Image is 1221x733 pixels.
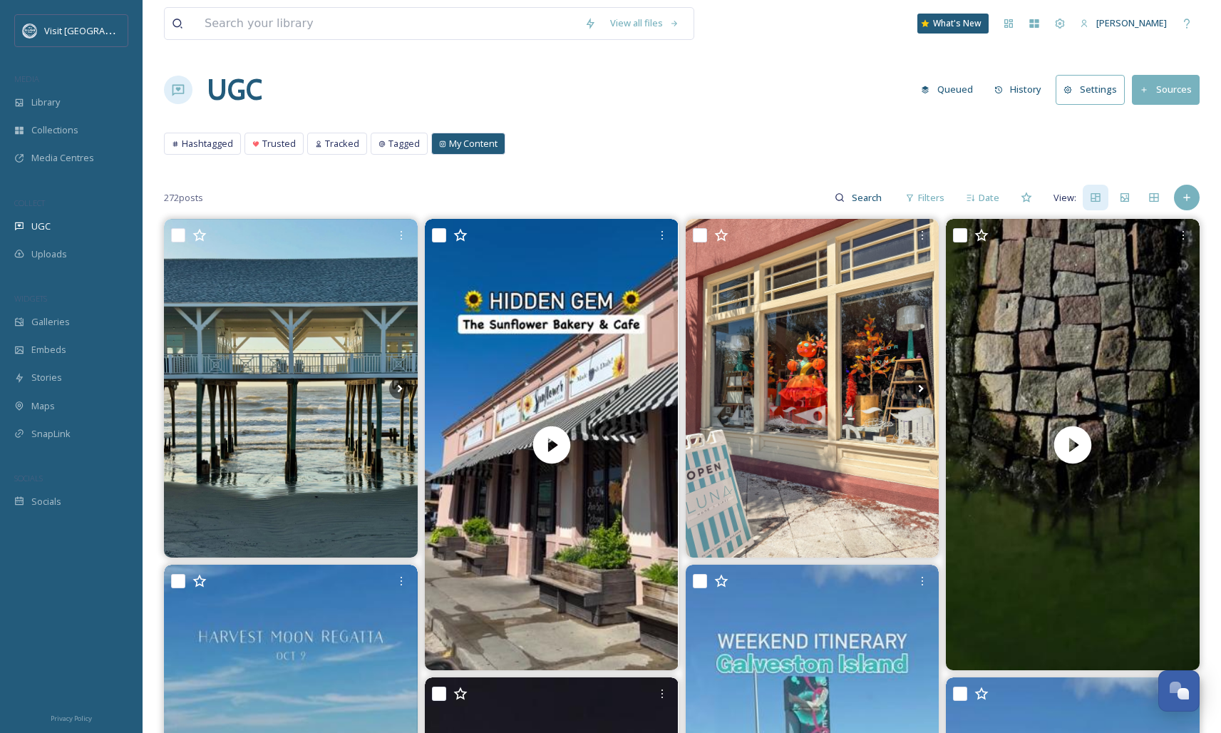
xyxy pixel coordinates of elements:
[914,76,980,103] button: Queued
[197,8,577,39] input: Search your library
[325,137,359,150] span: Tracked
[14,198,45,208] span: COLLECT
[979,191,999,205] span: Date
[914,76,987,103] a: Queued
[31,371,62,384] span: Stories
[31,399,55,413] span: Maps
[23,24,37,38] img: logo.png
[1132,75,1200,104] button: Sources
[14,73,39,84] span: MEDIA
[207,68,262,111] a: UGC
[14,473,43,483] span: SOCIALS
[51,714,92,723] span: Privacy Policy
[164,219,418,557] img: Can you hear it? 🔊 The waves crashing beneath Murdochs, the island palms swaying in the breeze, a...
[51,709,92,726] a: Privacy Policy
[31,315,70,329] span: Galleries
[31,96,60,109] span: Library
[1158,670,1200,712] button: Open Chat
[31,343,66,357] span: Embeds
[31,427,71,441] span: SnapLink
[603,9,686,37] a: View all files
[425,219,679,670] video: The key to a great start in Galveston is breakfast at @sunflowerbakeryandcafe 🌻 They’re located i...
[918,191,944,205] span: Filters
[1056,75,1125,104] button: Settings
[917,14,989,34] a: What's New
[686,219,939,557] img: Fall window shopping on @galvestonisland! 🍂🎃👻 • @lunahomeandgifts • @graciesgalvestonisland • @A ...
[946,219,1200,670] video: What a sight to see on Galveston Island yesterday, Oct 2nd! 😍 Beach conditions can change anytime...
[31,247,67,261] span: Uploads
[182,137,233,150] span: Hashtagged
[262,137,296,150] span: Trusted
[388,137,420,150] span: Tagged
[1096,16,1167,29] span: [PERSON_NAME]
[1073,9,1174,37] a: [PERSON_NAME]
[449,137,498,150] span: My Content
[946,219,1200,670] img: thumbnail
[31,495,61,508] span: Socials
[987,76,1049,103] button: History
[44,24,155,37] span: Visit [GEOGRAPHIC_DATA]
[845,183,891,212] input: Search
[31,151,94,165] span: Media Centres
[425,219,679,670] img: thumbnail
[31,123,78,137] span: Collections
[14,293,47,304] span: WIDGETS
[1053,191,1076,205] span: View:
[987,76,1056,103] a: History
[31,220,51,233] span: UGC
[1056,75,1132,104] a: Settings
[164,191,203,205] span: 272 posts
